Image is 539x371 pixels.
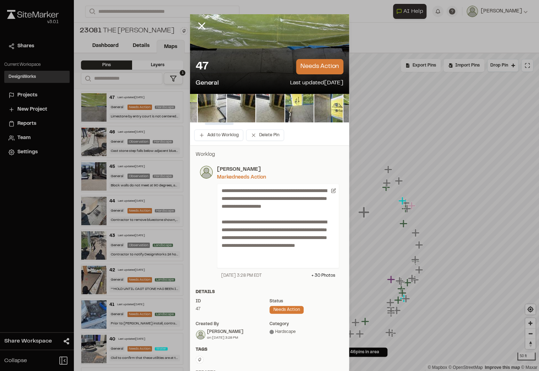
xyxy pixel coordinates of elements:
[290,79,343,88] p: Last updated [DATE]
[311,272,335,279] div: + 30 Photo s
[296,59,343,74] p: needs action
[314,94,343,122] img: file
[196,151,343,159] p: Worklog
[200,166,213,179] img: photo
[196,298,269,304] div: ID
[198,94,226,122] img: file
[196,356,203,364] button: Edit Tags
[269,306,304,314] div: needs action
[269,321,343,327] div: category
[196,60,208,74] p: 47
[196,321,269,327] div: Created by
[207,335,243,340] div: on [DATE] 3:28 PM
[196,289,343,295] div: Details
[217,166,339,174] p: [PERSON_NAME]
[343,94,372,122] img: file
[196,346,343,353] div: Tags
[196,330,205,339] img: Miles Holland
[256,94,284,122] img: file
[269,329,343,335] div: Hardscape
[221,272,262,279] div: [DATE] 3:28 PM EDT
[227,94,255,122] img: file
[207,329,243,335] div: [PERSON_NAME]
[246,129,284,141] button: Delete Pin
[285,94,314,122] img: file
[194,129,243,141] button: Add to Worklog
[217,174,266,181] div: Marked needs action
[196,306,269,312] div: 47
[196,79,219,88] p: General
[269,298,343,304] div: Status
